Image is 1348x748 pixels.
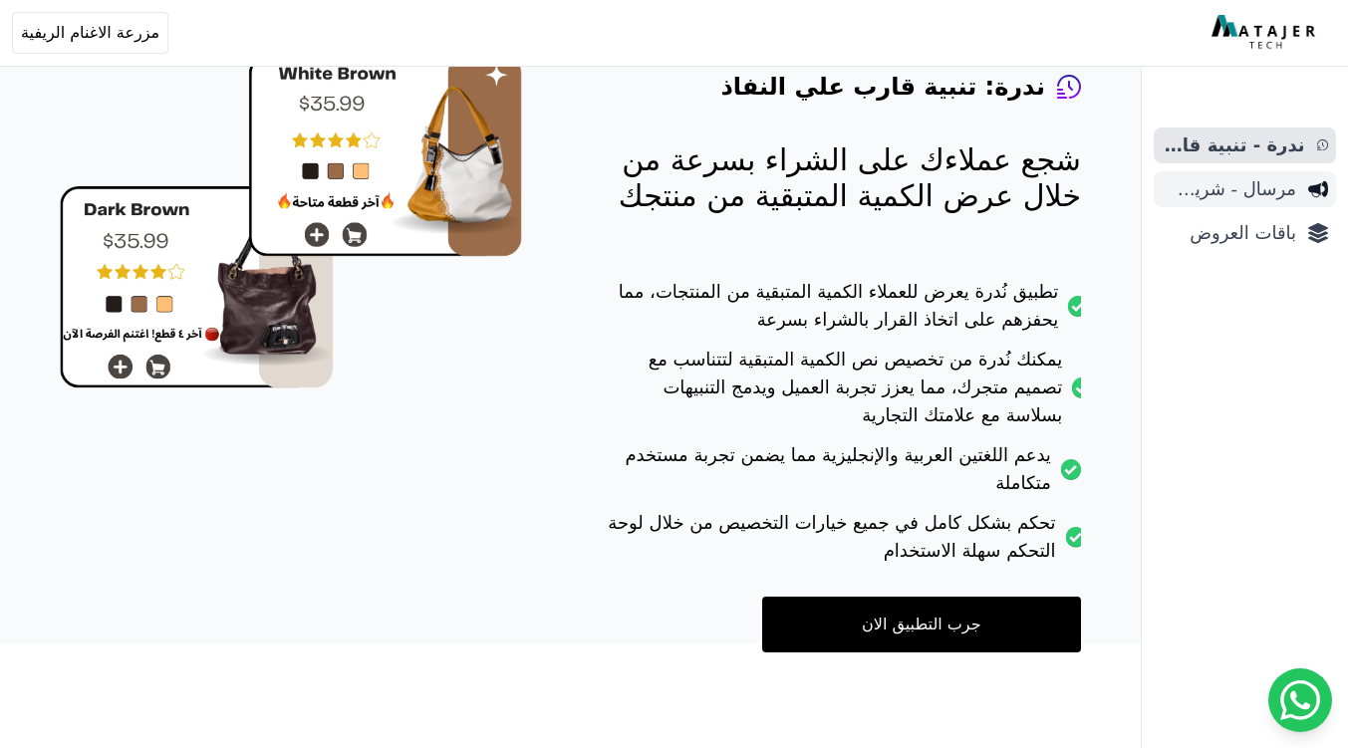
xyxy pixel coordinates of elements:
li: تطبيق نُدرة يعرض للعملاء الكمية المتبقية من المنتجات، مما يحفزهم على اتخاذ القرار بالشراء بسرعة [602,278,1081,346]
li: يمكنك نُدرة من تخصيص نص الكمية المتبقية لتتناسب مع تصميم متجرك، مما يعزز تجربة العميل ويدمج التنب... [602,346,1081,441]
li: يدعم اللغتين العربية والإنجليزية مما يضمن تجربة مستخدم متكاملة [602,441,1081,509]
li: تحكم بشكل كامل في جميع خيارات التخصيص من خلال لوحة التحكم سهلة الاستخدام [602,509,1081,577]
h4: ندرة: تنبية قارب علي النفاذ [720,71,1045,103]
span: ندرة - تنبية قارب علي النفاذ [1162,131,1305,159]
img: hero [60,55,522,388]
span: مرسال - شريط دعاية [1162,175,1296,203]
button: مزرعة الاغنام الريفية [12,12,168,54]
img: MatajerTech Logo [1212,15,1320,51]
p: شجع عملاءك على الشراء بسرعة من خلال عرض الكمية المتبقية من منتجك [602,142,1081,214]
a: جرب التطبيق الان [762,597,1081,652]
span: مزرعة الاغنام الريفية [21,21,159,45]
span: باقات العروض [1162,219,1296,247]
